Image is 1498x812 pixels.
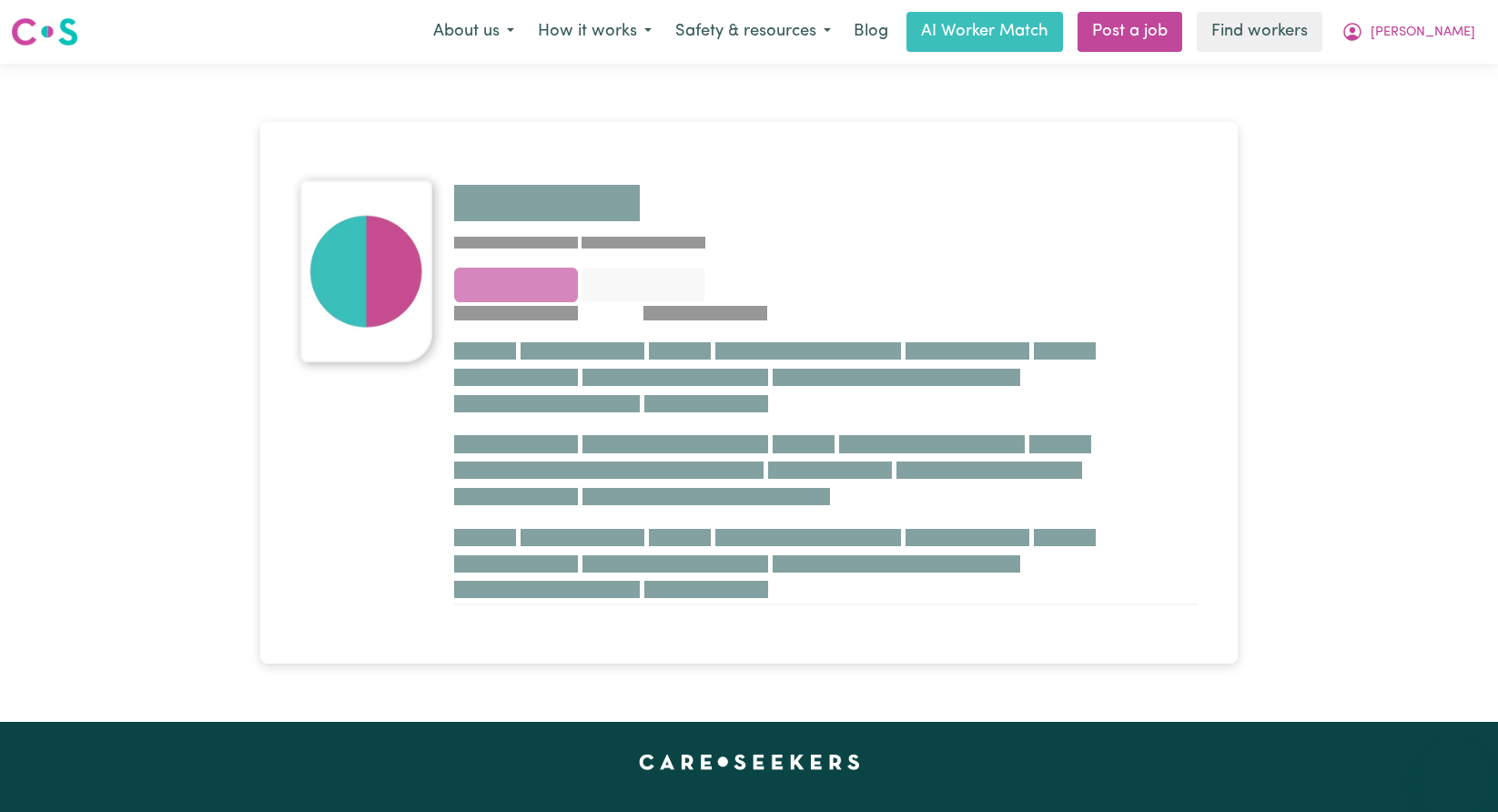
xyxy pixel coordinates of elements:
[906,12,1063,52] a: AI Worker Match
[639,755,860,769] a: Careseekers home page
[843,12,899,52] a: Blog
[1330,13,1487,51] button: My Account
[11,11,78,53] a: Careseekers logo
[1078,12,1182,52] a: Post a job
[663,13,843,51] button: Safety & resources
[1197,12,1322,52] a: Find workers
[11,15,78,48] img: Careseekers logo
[1371,23,1475,43] span: [PERSON_NAME]
[1425,739,1483,797] iframe: Button to launch messaging window
[526,13,663,51] button: How it works
[421,13,526,51] button: About us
